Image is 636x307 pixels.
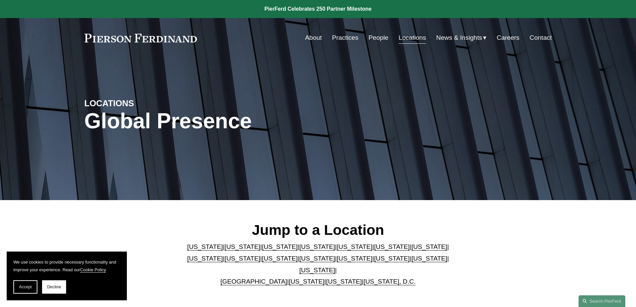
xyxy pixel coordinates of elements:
[364,278,416,285] a: [US_STATE], D.C.
[299,243,335,250] a: [US_STATE]
[84,109,396,133] h1: Global Presence
[337,255,372,262] a: [US_STATE]
[299,255,335,262] a: [US_STATE]
[332,31,358,44] a: Practices
[84,98,201,109] h4: LOCATIONS
[337,243,372,250] a: [US_STATE]
[262,255,298,262] a: [US_STATE]
[579,295,625,307] a: Search this site
[13,280,37,294] button: Accept
[411,243,447,250] a: [US_STATE]
[187,243,223,250] a: [US_STATE]
[305,31,322,44] a: About
[369,31,389,44] a: People
[80,267,106,272] a: Cookie Policy
[399,31,426,44] a: Locations
[19,285,32,289] span: Accept
[374,243,410,250] a: [US_STATE]
[436,32,482,44] span: News & Insights
[411,255,447,262] a: [US_STATE]
[225,243,260,250] a: [US_STATE]
[262,243,298,250] a: [US_STATE]
[7,252,127,300] section: Cookie banner
[225,255,260,262] a: [US_STATE]
[182,221,454,239] h2: Jump to a Location
[326,278,362,285] a: [US_STATE]
[436,31,487,44] a: folder dropdown
[289,278,325,285] a: [US_STATE]
[187,255,223,262] a: [US_STATE]
[47,285,61,289] span: Decline
[42,280,66,294] button: Decline
[182,241,454,287] p: | | | | | | | | | | | | | | | | | |
[220,278,287,285] a: [GEOGRAPHIC_DATA]
[13,258,120,274] p: We use cookies to provide necessary functionality and improve your experience. Read our .
[529,31,552,44] a: Contact
[374,255,410,262] a: [US_STATE]
[299,267,335,274] a: [US_STATE]
[497,31,519,44] a: Careers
